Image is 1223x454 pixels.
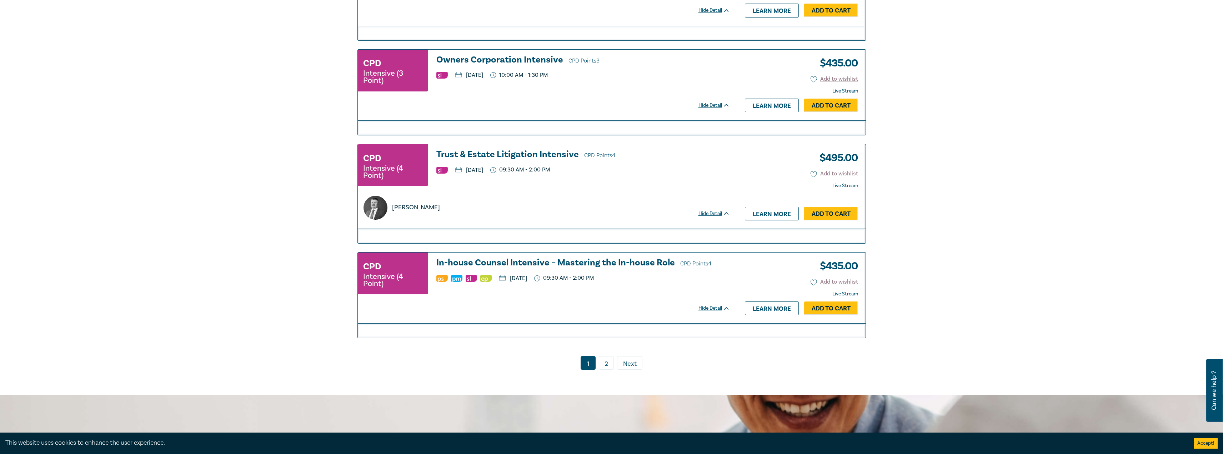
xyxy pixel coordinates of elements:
h3: $ 495.00 [814,150,858,166]
span: CPD Points 3 [568,57,600,64]
div: Hide Detail [698,305,738,312]
strong: Live Stream [832,183,858,189]
h3: In-house Counsel Intensive – Mastering the In-house Role [436,258,730,269]
a: 1 [581,356,596,370]
h3: Trust & Estate Litigation Intensive [436,150,730,160]
a: Learn more [745,301,799,315]
img: Professional Skills [436,275,448,282]
small: Intensive (3 Point) [363,70,422,84]
small: Intensive (4 Point) [363,273,422,287]
img: Practice Management & Business Skills [451,275,462,282]
button: Add to wishlist [811,278,858,286]
h3: $ 435.00 [815,258,858,274]
h3: $ 435.00 [815,55,858,71]
img: https://s3.ap-southeast-2.amazonaws.com/leo-cussen-store-production-content/Contacts/Adam%20Craig... [364,196,387,220]
p: 09:30 AM - 2:00 PM [490,166,550,173]
strong: Live Stream [832,88,858,94]
button: Add to wishlist [811,170,858,178]
span: Next [623,359,637,369]
a: Add to Cart [804,4,858,17]
p: [DATE] [455,72,483,78]
p: 10:00 AM - 1:30 PM [490,72,548,79]
img: Ethics & Professional Responsibility [480,275,492,282]
a: 2 [599,356,614,370]
small: Intensive (4 Point) [363,165,422,179]
a: In-house Counsel Intensive – Mastering the In-house Role CPD Points4 [436,258,730,269]
p: [DATE] [499,275,527,281]
span: Can we help ? [1211,363,1217,418]
a: Learn more [745,99,799,112]
div: Hide Detail [698,7,738,14]
h3: CPD [363,57,381,70]
a: Trust & Estate Litigation Intensive CPD Points4 [436,150,730,160]
p: [PERSON_NAME] [392,203,440,212]
img: Substantive Law [436,72,448,79]
a: Owners Corporation Intensive CPD Points3 [436,55,730,66]
div: This website uses cookies to enhance the user experience. [5,438,1183,448]
a: Learn more [745,4,799,17]
p: [DATE] [455,167,483,173]
div: Hide Detail [698,102,738,109]
span: CPD Points 4 [680,260,711,267]
button: Accept cookies [1194,438,1218,449]
h3: CPD [363,152,381,165]
a: Add to Cart [804,99,858,112]
h3: Owners Corporation Intensive [436,55,730,66]
a: Add to Cart [804,207,858,220]
img: Substantive Law [436,167,448,174]
span: CPD Points 4 [584,152,615,159]
h3: CPD [363,260,381,273]
a: Learn more [745,207,799,220]
button: Add to wishlist [811,75,858,83]
p: 09:30 AM - 2:00 PM [534,275,594,281]
strong: Live Stream [832,291,858,297]
img: Substantive Law [466,275,477,282]
a: Add to Cart [804,301,858,315]
a: Next [617,356,642,370]
div: Hide Detail [698,210,738,217]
